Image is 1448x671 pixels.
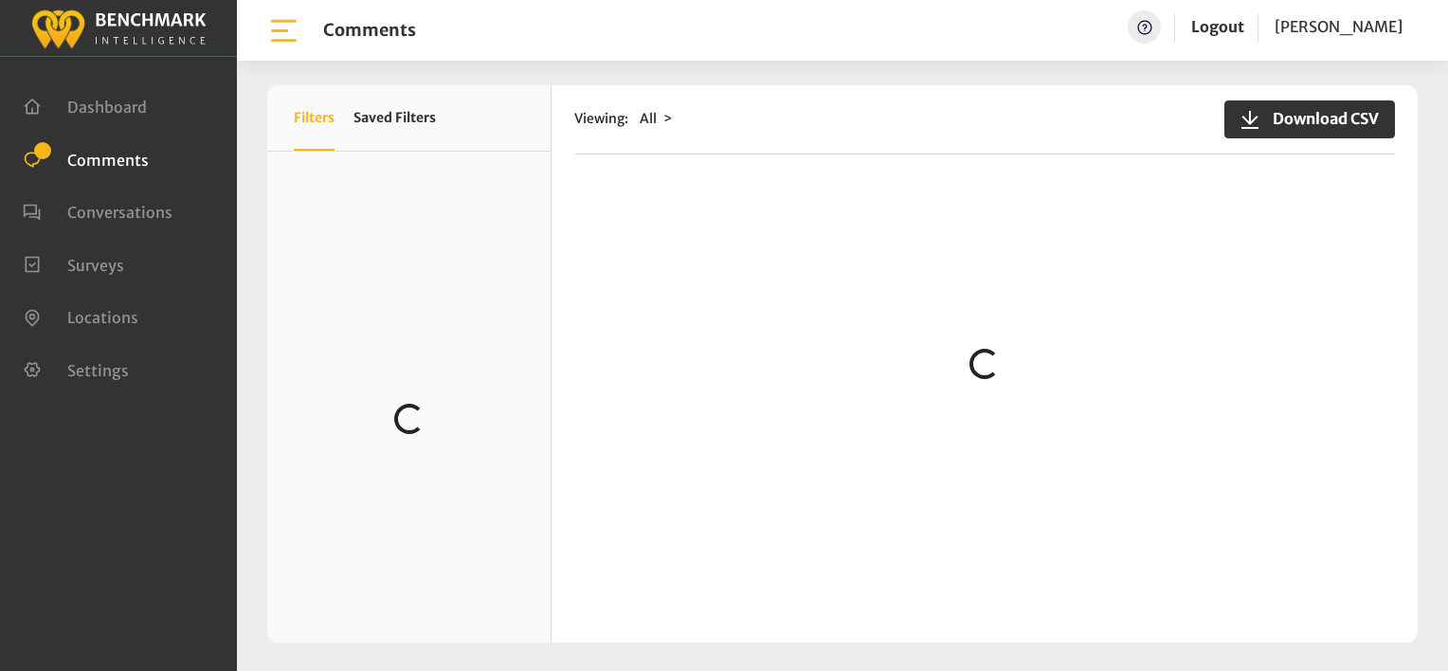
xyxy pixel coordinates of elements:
span: Dashboard [67,98,147,117]
span: Viewing: [574,109,628,129]
button: Download CSV [1224,100,1395,138]
button: Filters [294,85,335,151]
h1: Comments [323,20,416,41]
a: Surveys [23,254,124,273]
span: Conversations [67,203,172,222]
span: Locations [67,308,138,327]
span: Comments [67,150,149,169]
a: Locations [23,306,138,325]
a: Logout [1191,17,1244,36]
a: [PERSON_NAME] [1275,10,1403,44]
a: Settings [23,359,129,378]
a: Dashboard [23,96,147,115]
button: Saved Filters [353,85,436,151]
span: All [640,110,657,127]
a: Logout [1191,10,1244,44]
img: bar [267,14,300,47]
span: [PERSON_NAME] [1275,17,1403,36]
img: benchmark [30,5,207,51]
span: Download CSV [1261,107,1379,130]
span: Surveys [67,255,124,274]
span: Settings [67,360,129,379]
a: Comments [23,149,149,168]
a: Conversations [23,201,172,220]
